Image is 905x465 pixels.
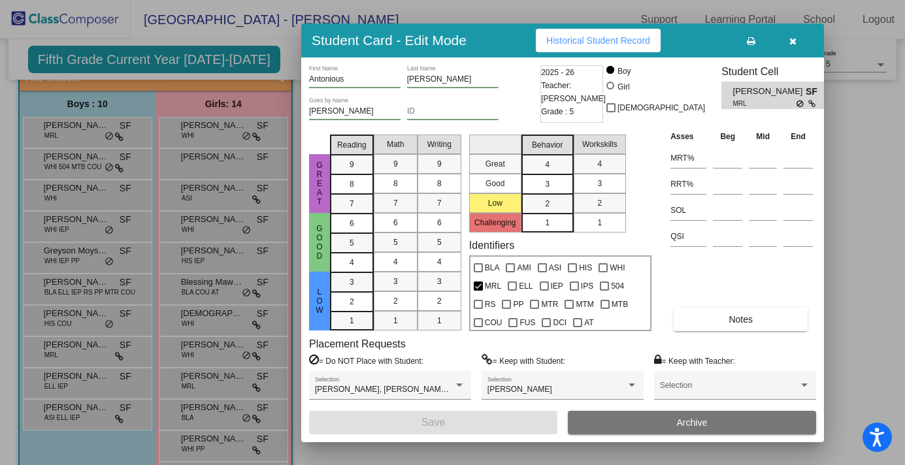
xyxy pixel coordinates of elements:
[421,417,445,428] span: Save
[309,411,557,434] button: Save
[309,354,423,367] label: = Do NOT Place with Student:
[393,315,398,327] span: 1
[545,198,550,210] span: 2
[314,161,325,206] span: Great
[517,260,531,276] span: AMI
[312,32,467,48] h3: Student Card - Edit Mode
[393,178,398,189] span: 8
[350,315,354,327] span: 1
[482,354,565,367] label: = Keep with Student:
[350,257,354,268] span: 4
[677,417,708,428] span: Archive
[674,308,808,331] button: Notes
[485,278,501,294] span: MRL
[350,237,354,249] span: 5
[393,236,398,248] span: 5
[733,85,806,99] span: [PERSON_NAME]
[667,129,710,144] th: Asses
[485,315,502,330] span: COU
[576,297,593,312] span: MTM
[393,217,398,229] span: 6
[519,278,533,294] span: ELL
[532,139,563,151] span: Behavior
[387,138,404,150] span: Math
[350,159,354,170] span: 9
[485,260,500,276] span: BLA
[314,287,325,315] span: Low
[513,297,523,312] span: PP
[568,411,816,434] button: Archive
[541,297,558,312] span: MTR
[437,217,442,229] span: 6
[437,256,442,268] span: 4
[350,217,354,229] span: 6
[549,260,561,276] span: ASI
[581,278,593,294] span: IPS
[610,260,625,276] span: WHI
[597,178,602,189] span: 3
[309,338,406,350] label: Placement Requests
[597,197,602,209] span: 2
[780,129,816,144] th: End
[393,256,398,268] span: 4
[654,354,735,367] label: = Keep with Teacher:
[315,385,650,394] span: [PERSON_NAME], [PERSON_NAME] [PERSON_NAME] [PERSON_NAME], [PERSON_NAME]
[350,178,354,190] span: 8
[746,129,780,144] th: Mid
[314,224,325,261] span: Good
[437,315,442,327] span: 1
[617,81,630,93] div: Girl
[582,138,617,150] span: Workskills
[612,297,628,312] span: MTB
[545,217,550,229] span: 1
[670,227,706,246] input: assessment
[729,314,753,325] span: Notes
[597,158,602,170] span: 4
[553,315,567,330] span: DCI
[670,200,706,220] input: assessment
[437,197,442,209] span: 7
[733,99,797,108] span: MRL
[437,236,442,248] span: 5
[437,276,442,287] span: 3
[393,158,398,170] span: 9
[337,139,367,151] span: Reading
[617,65,631,77] div: Boy
[393,197,398,209] span: 7
[487,385,552,394] span: [PERSON_NAME]
[437,178,442,189] span: 8
[545,159,550,170] span: 4
[710,129,746,144] th: Beg
[437,295,442,307] span: 2
[541,66,574,79] span: 2025 - 26
[427,138,452,150] span: Writing
[393,295,398,307] span: 2
[670,148,706,168] input: assessment
[437,158,442,170] span: 9
[519,315,535,330] span: FUS
[469,239,514,251] label: Identifiers
[584,315,593,330] span: AT
[309,107,401,116] input: goes by name
[393,276,398,287] span: 3
[545,178,550,190] span: 3
[541,79,606,105] span: Teacher: [PERSON_NAME]
[350,198,354,210] span: 7
[485,297,496,312] span: RS
[806,85,824,99] span: SF
[579,260,592,276] span: HIS
[350,296,354,308] span: 2
[670,174,706,194] input: assessment
[617,100,705,116] span: [DEMOGRAPHIC_DATA]
[597,217,602,229] span: 1
[551,278,563,294] span: IEP
[546,35,650,46] span: Historical Student Record
[541,105,574,118] span: Grade : 5
[350,276,354,288] span: 3
[721,65,835,78] h3: Student Cell
[536,29,661,52] button: Historical Student Record
[611,278,624,294] span: 504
